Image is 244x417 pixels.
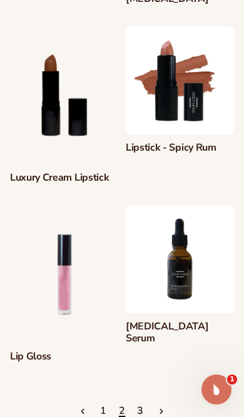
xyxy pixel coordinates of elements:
a: Luxury cream lipstick [10,172,118,184]
span: 1 [227,374,237,384]
a: Lipstick - Spicy Rum [126,142,234,154]
a: [MEDICAL_DATA] Serum [126,321,234,344]
a: Lip Gloss [10,351,118,363]
iframe: Intercom live chat [201,374,231,404]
